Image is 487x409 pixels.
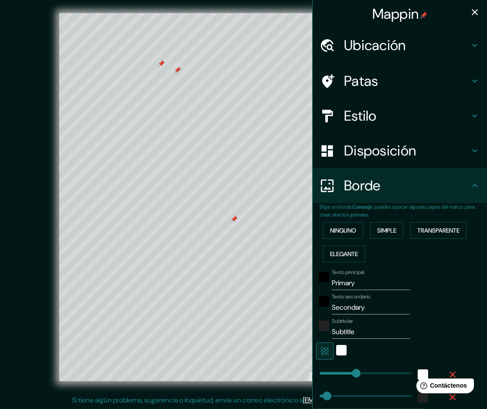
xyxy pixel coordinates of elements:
a: [EMAIL_ADDRESS][DOMAIN_NAME] [303,395,411,405]
button: color-222222 [319,321,329,331]
div: Ubicación [313,28,487,63]
font: Mappin [372,5,419,23]
button: Elegante [323,246,365,262]
font: Elige un borde. [320,203,352,210]
div: Borde [313,168,487,203]
font: Ninguno [330,226,356,234]
font: © Mapbox [312,374,336,380]
div: Patas [313,64,487,98]
img: pin-icon.png [420,12,427,19]
font: Transparente [417,226,460,234]
button: negro [319,296,329,307]
font: Patas [344,72,378,90]
button: Ninguno [323,222,363,239]
font: Disposición [344,142,416,160]
font: Texto secundario [332,293,371,300]
font: Elegante [330,250,358,258]
font: Si tiene algún problema, sugerencia o inquietud, envíe un correo electrónico a [72,395,303,405]
a: Mapbox [312,374,336,380]
button: blanco [418,369,428,380]
font: Consejo [352,203,372,210]
font: Subtitular [332,318,353,324]
font: Ubicación [344,36,406,54]
button: Transparente [410,222,467,239]
button: Simple [370,222,403,239]
div: Estilo [313,98,487,133]
div: Disposición [313,133,487,168]
font: Simple [377,226,396,234]
button: negro [319,272,329,282]
font: Texto principal [332,269,364,276]
font: Estilo [344,107,377,125]
iframe: Lanzador de widgets de ayuda [409,375,477,399]
font: : puedes opacar algunas capas del marco para crear efectos geniales. [320,203,475,218]
font: Borde [344,176,381,195]
button: blanco [336,345,347,355]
